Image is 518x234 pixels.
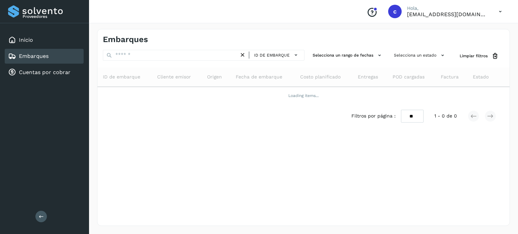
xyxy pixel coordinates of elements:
span: POD cargadas [393,73,425,80]
span: Limpiar filtros [460,53,488,59]
td: Loading items... [97,87,510,104]
span: Estado [473,73,489,80]
p: Hola, [407,5,488,11]
span: Entregas [358,73,378,80]
button: Selecciona un estado [391,50,449,61]
span: Costo planificado [300,73,341,80]
button: Selecciona un rango de fechas [310,50,386,61]
a: Inicio [19,37,33,43]
span: ID de embarque [254,52,290,58]
span: ID de embarque [103,73,140,80]
p: Proveedores [23,14,81,19]
span: 1 - 0 de 0 [434,112,457,120]
a: Cuentas por cobrar [19,69,70,75]
span: Filtros por página : [351,112,396,120]
span: Cliente emisor [157,73,191,80]
div: Embarques [5,49,84,64]
span: Fecha de embarque [236,73,282,80]
div: Inicio [5,33,84,47]
a: Embarques [19,53,49,59]
h4: Embarques [103,35,148,44]
span: Origen [207,73,222,80]
p: cuentasespeciales8_met@castores.com.mx [407,11,488,18]
button: ID de embarque [252,50,301,60]
div: Cuentas por cobrar [5,65,84,80]
span: Factura [441,73,459,80]
button: Limpiar filtros [454,50,504,62]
